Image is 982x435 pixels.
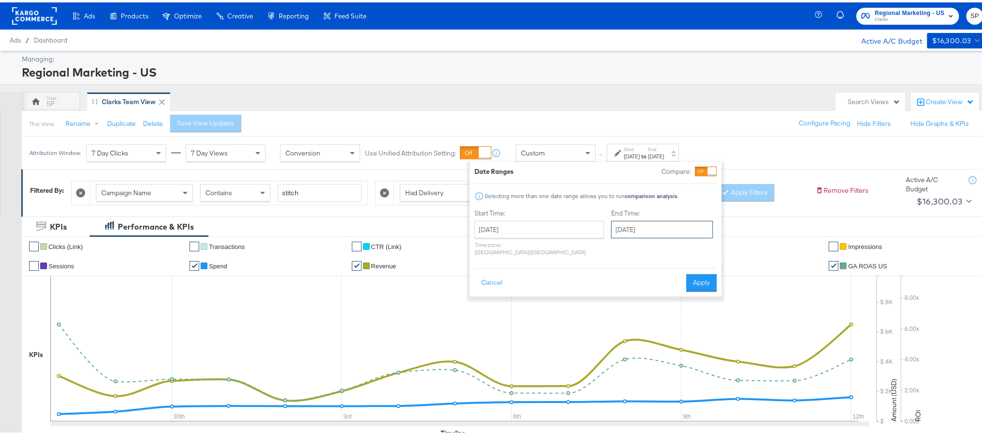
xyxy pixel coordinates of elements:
div: Drag to reorder tab [92,96,97,102]
div: Active A/C Budget [851,31,922,45]
label: End: [648,144,664,150]
span: Sessions [48,260,74,267]
span: Campaign Name [101,186,151,195]
label: Compare: [662,165,691,174]
span: Contains [206,186,232,195]
div: Date Ranges [475,165,514,174]
label: Start: [624,144,640,150]
div: $16,300.03 [917,192,963,206]
input: Enter a search term [278,182,362,200]
span: Reporting [279,10,309,17]
span: Ads [84,10,95,17]
div: KPIs [29,348,43,357]
div: Filtered By: [30,184,64,193]
a: Dashboard [34,34,67,42]
span: Feed Suite [334,10,366,17]
a: ✔ [190,239,199,249]
button: Duplicate [107,117,136,126]
button: Hide Graphs & KPIs [910,117,969,126]
label: Use Unified Attribution Setting: [365,146,456,155]
text: ROI [914,407,922,419]
button: Delete [143,117,163,126]
div: $16,300.03 [932,32,971,45]
a: ✔ [29,239,39,249]
span: Spend [209,260,227,267]
span: Transactions [209,241,245,248]
button: Hide Filters [857,117,891,126]
label: Start Time: [475,206,604,216]
button: $16,300.03 [913,191,974,207]
a: ✔ [190,259,199,268]
label: End Time: [611,206,717,216]
span: Revenue [371,260,396,267]
div: [DATE] [648,150,664,158]
a: ✔ [29,259,39,268]
button: Remove Filters [816,184,869,193]
span: Custom [521,146,545,155]
strong: to [640,150,648,157]
p: Timezone: [GEOGRAPHIC_DATA]/[GEOGRAPHIC_DATA] [475,239,604,253]
div: Performance & KPIs [118,219,194,230]
a: ✔ [829,259,839,268]
span: / [21,34,34,42]
div: Search Views [848,95,901,104]
button: Apply [686,272,717,289]
span: ↑ [597,151,606,154]
button: Regional Marketing - USClarks [856,5,959,22]
div: Selecting more than one date range allows you to run . [484,190,679,197]
div: SP [47,97,55,106]
span: CTR (Link) [371,241,402,248]
span: Clarks [875,14,945,21]
button: Rename [59,113,109,130]
div: Attribution Window: [29,147,81,154]
div: Clarks Team View [102,95,156,104]
span: Regional Marketing - US [875,6,945,16]
text: Amount (USD) [889,376,898,419]
span: 7 Day Clicks [92,146,128,155]
strong: comparison analysis [625,190,678,197]
div: KPIs [50,219,67,230]
span: Ads [10,34,21,42]
div: Managing: [22,52,981,62]
span: Had Delivery [405,186,443,195]
a: ✔ [352,259,362,268]
span: Products [121,10,148,17]
div: Regional Marketing - US [22,62,981,78]
a: ✔ [829,239,839,249]
div: Active A/C Budget [906,173,959,191]
span: Impressions [848,241,882,248]
span: Clicks (Link) [48,241,83,248]
button: Configure Pacing [792,112,857,130]
span: GA ROAS US [848,260,887,267]
div: [DATE] [624,150,640,158]
span: Conversion [285,146,320,155]
div: This View: [29,118,55,125]
button: Cancel [475,272,509,289]
span: Optimize [174,10,202,17]
a: ✔ [352,239,362,249]
span: SP [970,8,980,19]
div: Create View [926,95,974,105]
span: Creative [227,10,253,17]
span: 7 Day Views [191,146,228,155]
